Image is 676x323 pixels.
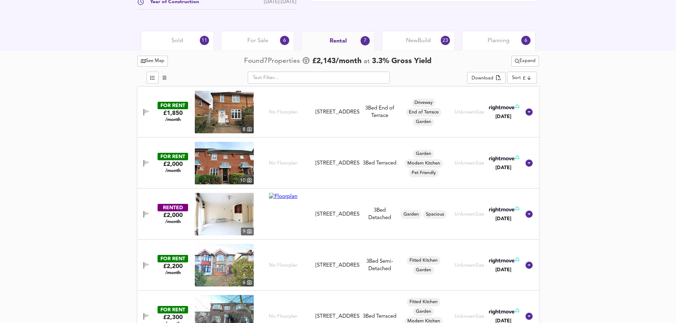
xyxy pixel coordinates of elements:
[370,57,432,65] span: 3.3 % Gross Yield
[525,108,533,116] svg: Show Details
[137,87,539,138] div: FOR RENT£1,850 /monthproperty thumbnail 8 No Floorplan[STREET_ADDRESS]3Bed End of TerraceDriveway...
[364,58,370,65] span: at
[269,262,298,269] span: No Floorplan
[313,313,363,320] div: Bittacy Hill, Mill Hill, NW7
[525,261,533,269] svg: Show Details
[238,177,254,184] div: 10
[455,160,484,167] div: Unknown Size
[413,118,434,126] div: Garden
[241,228,254,235] div: 9
[413,119,434,125] span: Garden
[269,109,298,116] span: No Floorplan
[455,109,484,116] div: Unknown Size
[315,160,360,167] div: [STREET_ADDRESS]
[313,160,363,167] div: Colebrook Close, London, NW7
[407,298,440,306] div: Fitted Kitchen
[407,299,440,305] span: Fitted Kitchen
[269,193,297,200] img: Floorplan
[137,240,539,291] div: FOR RENT£2,200 /monthproperty thumbnail 6 No Floorplan[STREET_ADDRESS]3Bed Semi-DetachedFitted Ki...
[158,204,188,211] div: RENTED
[413,266,434,274] div: Garden
[195,193,254,235] img: property thumbnail
[141,57,165,65] span: See Map
[158,153,188,160] div: FOR RENT
[165,117,181,123] span: /month
[195,142,254,184] a: property thumbnail 10
[507,72,537,84] div: Sort
[413,267,434,273] span: Garden
[488,266,519,273] div: [DATE]
[406,108,441,117] div: End of Terrace
[361,36,370,45] div: 7
[525,159,533,167] svg: Show Details
[409,169,439,177] div: Pet Friendly
[467,72,506,84] div: split button
[515,57,535,65] span: Expand
[488,215,519,222] div: [DATE]
[406,109,441,116] span: End of Terrace
[330,37,347,45] span: Rental
[165,219,181,225] span: /month
[363,258,397,273] div: 3 Bed Semi-Detached
[137,189,539,240] div: RENTED£2,000 /monthproperty thumbnail 9 Floorplan[STREET_ADDRESS]3Bed DetachedGardenSpaciousUnkno...
[280,36,289,45] div: 6
[407,257,440,264] span: Fitted Kitchen
[315,108,360,116] div: [STREET_ADDRESS]
[455,262,484,269] div: Unknown Size
[405,160,443,167] span: Modern Kitchen
[158,102,188,109] div: FOR RENT
[521,36,531,45] div: 6
[511,56,539,67] div: split button
[455,211,484,218] div: Unknown Size
[488,37,510,45] span: Planning
[401,211,422,218] span: Garden
[413,151,434,157] span: Garden
[158,306,188,313] div: FOR RENT
[488,164,519,171] div: [DATE]
[455,313,484,320] div: Unknown Size
[488,113,519,120] div: [DATE]
[195,244,254,286] img: property thumbnail
[195,244,254,286] a: property thumbnail 6
[158,255,188,262] div: FOR RENT
[200,36,209,45] div: 11
[525,312,533,321] svg: Show Details
[195,142,254,184] img: property thumbnail
[248,72,390,84] input: Text Filter...
[247,37,268,45] span: For Sale
[165,270,181,276] span: /month
[413,307,434,316] div: Garden
[412,100,435,106] span: Driveway
[405,159,443,168] div: Modern Kitchen
[269,313,298,320] span: No Floorplan
[511,56,539,67] button: Expand
[195,91,254,133] a: property thumbnail 8
[525,210,533,218] svg: Show Details
[315,313,360,320] div: [STREET_ADDRESS]
[313,108,363,116] div: Abbots Road, Edgware, HA8
[423,210,447,219] div: Spacious
[423,211,447,218] span: Spacious
[171,37,183,45] span: Sold
[137,138,539,189] div: FOR RENT£2,000 /monthproperty thumbnail 10 No Floorplan[STREET_ADDRESS]3Bed TerracedGardenModern ...
[363,207,397,222] div: 3 Bed Detached
[312,56,362,67] span: £ 2,143 /month
[441,36,450,45] div: 23
[363,313,396,320] div: 3 Bed Terraced
[467,72,506,84] button: Download
[413,308,434,315] span: Garden
[363,160,396,167] div: 3 Bed Terraced
[241,126,254,133] div: 8
[412,99,435,107] div: Driveway
[409,170,439,176] span: Pet Friendly
[413,150,434,158] div: Garden
[165,168,181,174] span: /month
[195,193,254,235] a: property thumbnail 9
[512,74,521,81] div: Sort
[315,211,360,218] div: [STREET_ADDRESS]
[406,37,431,45] span: New Build
[269,160,298,167] span: No Floorplan
[163,109,183,123] div: £1,850
[244,56,302,66] div: Found 7 Propert ies
[315,262,360,269] div: [STREET_ADDRESS]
